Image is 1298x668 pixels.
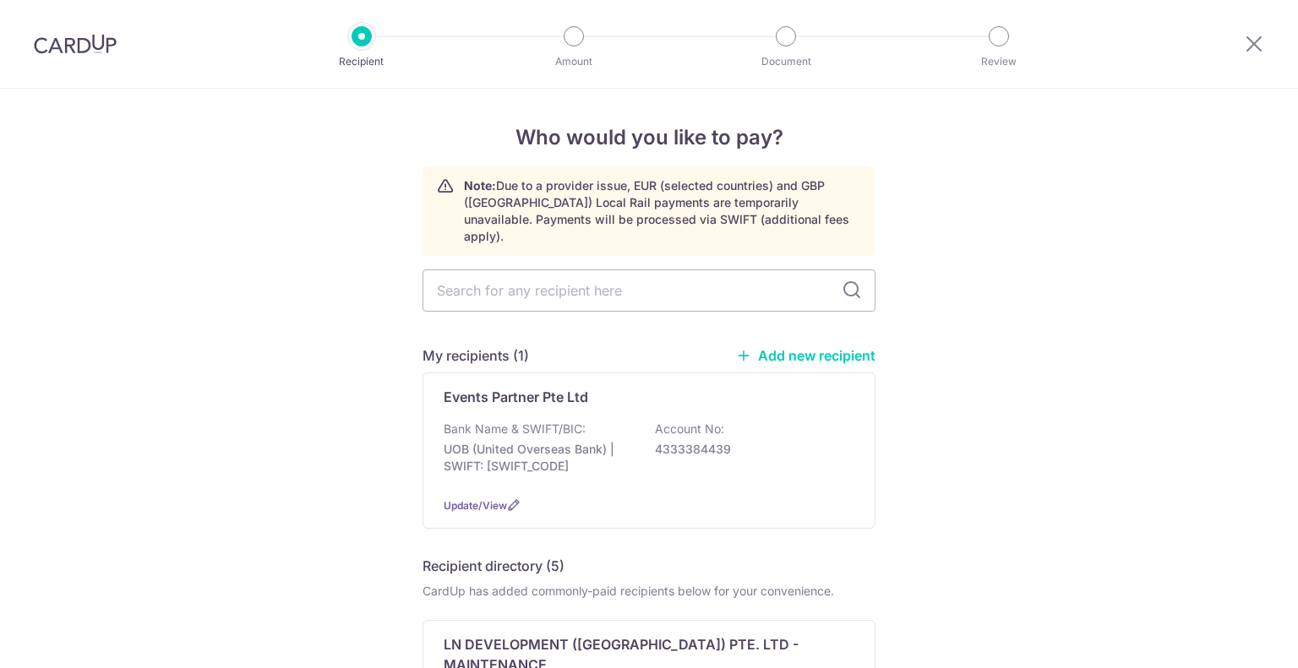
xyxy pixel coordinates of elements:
p: Document [723,53,848,70]
h5: Recipient directory (5) [423,556,564,576]
p: UOB (United Overseas Bank) | SWIFT: [SWIFT_CODE] [444,441,633,475]
p: Bank Name & SWIFT/BIC: [444,421,586,437]
a: Update/View [444,499,507,512]
p: Recipient [299,53,424,70]
input: Search for any recipient here [423,269,875,312]
p: 4333384439 [655,441,844,458]
div: CardUp has added commonly-paid recipients below for your convenience. [423,583,875,600]
h4: Who would you like to pay? [423,122,875,153]
p: Amount [511,53,636,70]
p: Events Partner Pte Ltd [444,387,588,407]
a: Add new recipient [736,347,875,364]
h5: My recipients (1) [423,345,529,366]
p: Due to a provider issue, EUR (selected countries) and GBP ([GEOGRAPHIC_DATA]) Local Rail payments... [464,177,861,245]
strong: Note: [464,178,496,193]
p: Account No: [655,421,724,437]
p: Review [936,53,1061,70]
img: CardUp [34,34,117,54]
iframe: Opens a widget where you can find more information [1190,617,1281,660]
